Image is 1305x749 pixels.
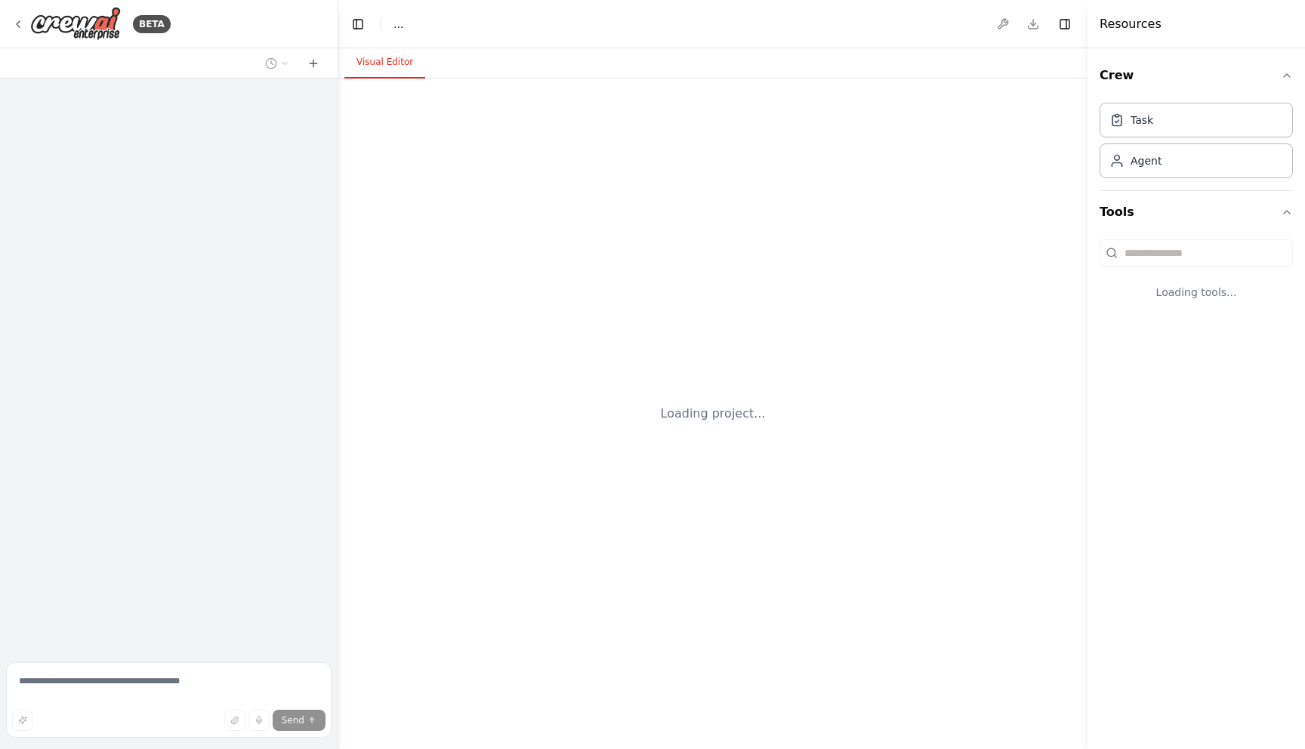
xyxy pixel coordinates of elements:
img: Logo [30,7,121,41]
div: Loading tools... [1100,273,1293,312]
span: ... [393,17,403,32]
h4: Resources [1100,15,1162,33]
div: Task [1131,113,1153,128]
button: Start a new chat [301,54,325,72]
button: Visual Editor [344,47,425,79]
div: BETA [133,15,171,33]
div: Loading project... [661,405,766,423]
button: Improve this prompt [12,710,33,731]
button: Tools [1100,191,1293,233]
button: Click to speak your automation idea [248,710,270,731]
button: Hide right sidebar [1054,14,1075,35]
div: Tools [1100,233,1293,324]
div: Crew [1100,97,1293,190]
div: Agent [1131,153,1162,168]
button: Crew [1100,54,1293,97]
nav: breadcrumb [393,17,403,32]
button: Hide left sidebar [347,14,369,35]
span: Send [282,714,304,726]
button: Switch to previous chat [259,54,295,72]
button: Send [273,710,325,731]
button: Upload files [224,710,245,731]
